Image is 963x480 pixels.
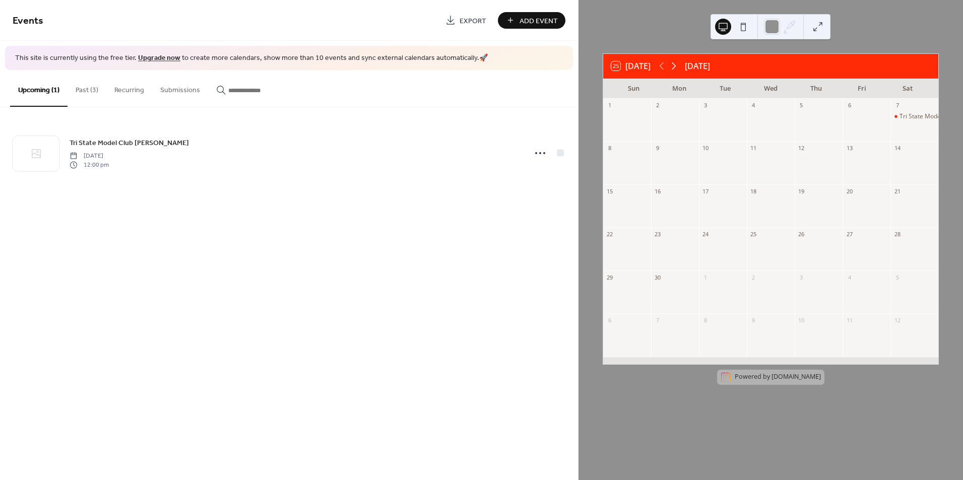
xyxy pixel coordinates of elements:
div: Sun [611,79,657,99]
div: 14 [893,145,901,152]
span: 12:00 pm [70,161,109,170]
button: Recurring [106,70,152,106]
span: This site is currently using the free tier. to create more calendars, show more than 10 events an... [15,53,488,63]
div: 28 [893,231,901,238]
div: Mon [657,79,702,99]
button: Past (3) [68,70,106,106]
a: Export [438,12,494,29]
div: 27 [846,231,853,238]
a: Upgrade now [138,51,180,65]
div: 10 [702,145,710,152]
div: 8 [606,145,614,152]
div: 9 [750,316,757,324]
div: 15 [606,187,614,195]
div: 17 [702,187,710,195]
div: 21 [893,187,901,195]
div: 1 [702,273,710,281]
div: [DATE] [685,60,710,72]
div: 6 [606,316,614,324]
div: Powered by [735,373,821,381]
div: Thu [794,79,839,99]
span: Add Event [520,16,558,26]
div: Wed [748,79,793,99]
div: 3 [798,273,805,281]
div: 13 [846,145,853,152]
div: 22 [606,231,614,238]
div: 26 [798,231,805,238]
div: Fri [839,79,884,99]
div: 4 [846,273,853,281]
div: 6 [846,102,853,109]
div: 7 [654,316,662,324]
div: Tri State Model Club Metting [890,112,938,121]
div: 1 [606,102,614,109]
button: Submissions [152,70,208,106]
div: 4 [750,102,757,109]
div: 18 [750,187,757,195]
div: 29 [606,273,614,281]
span: [DATE] [70,151,109,160]
div: 9 [654,145,662,152]
button: Upcoming (1) [10,70,68,107]
div: 10 [798,316,805,324]
div: 11 [750,145,757,152]
div: 2 [750,273,757,281]
div: 23 [654,231,662,238]
div: 24 [702,231,710,238]
span: Export [460,16,486,26]
div: 5 [798,102,805,109]
a: Tri State Model Club [PERSON_NAME] [70,137,189,149]
div: 12 [893,316,901,324]
div: 19 [798,187,805,195]
span: Events [13,11,43,31]
div: 12 [798,145,805,152]
span: Tri State Model Club [PERSON_NAME] [70,138,189,148]
div: 16 [654,187,662,195]
div: Tue [702,79,748,99]
div: 8 [702,316,710,324]
div: 25 [750,231,757,238]
div: 5 [893,273,901,281]
div: 3 [702,102,710,109]
div: 30 [654,273,662,281]
a: [DOMAIN_NAME] [772,373,821,381]
div: 11 [846,316,853,324]
div: 20 [846,187,853,195]
button: Add Event [498,12,565,29]
div: 2 [654,102,662,109]
div: Sat [885,79,930,99]
button: 25[DATE] [608,59,654,73]
div: 7 [893,102,901,109]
